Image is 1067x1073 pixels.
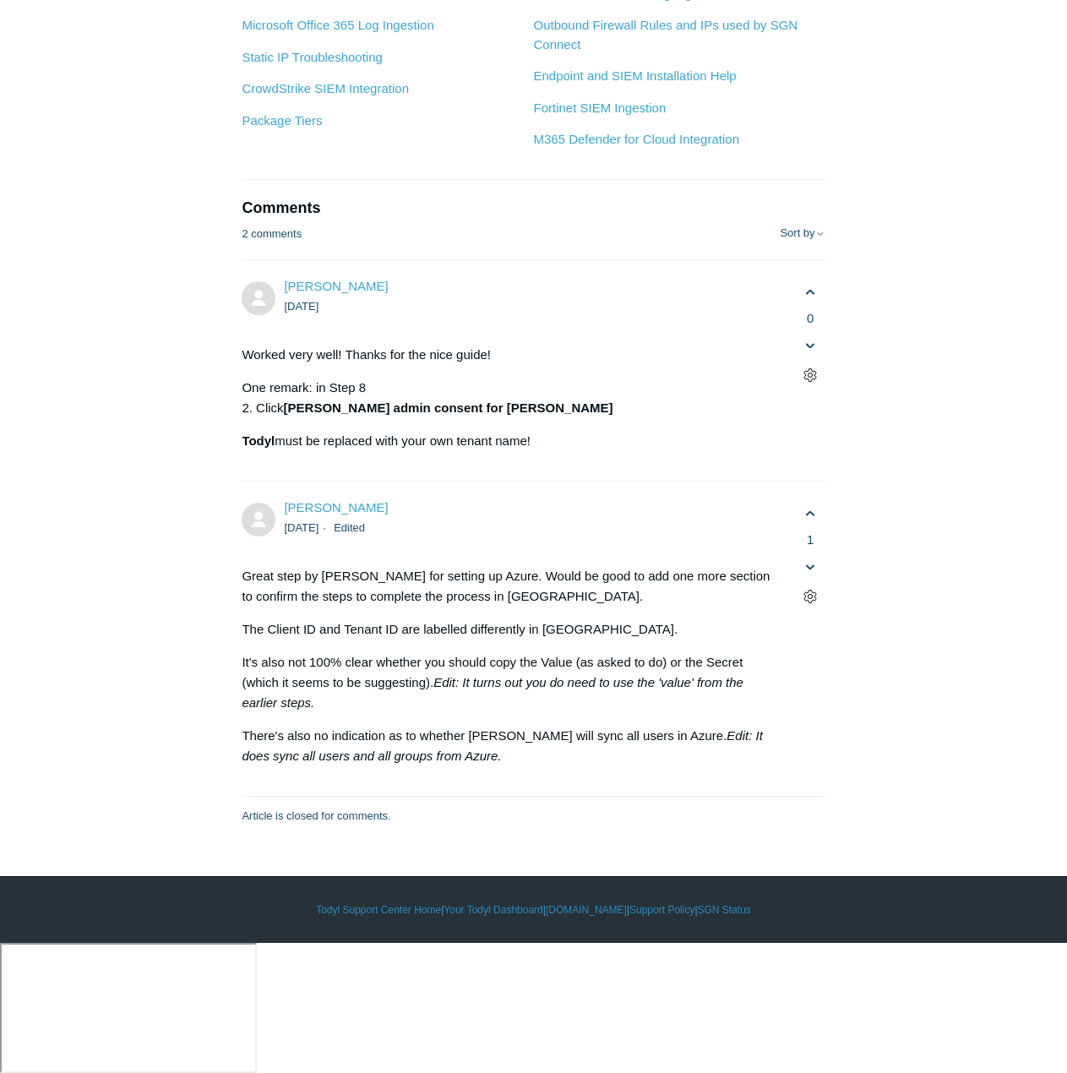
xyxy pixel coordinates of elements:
[796,309,825,329] span: 0
[242,726,778,766] p: There's also no indication as to whether [PERSON_NAME] will sync all users in Azure.
[316,902,441,918] a: Todyl Support Center Home
[242,345,778,365] p: Worked very well! Thanks for the nice guide!
[242,226,302,242] p: 2 comments
[242,675,743,710] em: Edit: It turns out you do need to use the 'value' from the earlier steps.
[629,902,694,918] a: Support Policy
[796,277,825,307] button: This comment was helpful
[796,331,825,361] button: This comment was not helpful
[242,433,275,448] strong: Todyl
[284,300,318,313] time: 06/07/2021, 11:45
[534,101,667,115] a: Fortinet SIEM Ingestion
[284,279,388,293] a: [PERSON_NAME]
[796,553,825,582] button: This comment was not helpful
[796,531,825,550] span: 1
[284,521,318,534] time: 08/23/2021, 04:44
[534,18,798,52] a: Outbound Firewall Rules and IPs used by SGN Connect
[796,361,825,390] button: Comment actions
[284,279,388,293] span: Erwin Geirnaert
[796,498,825,528] button: This comment was helpful
[242,50,383,64] a: Static IP Troubleshooting
[698,902,751,918] a: SGN Status
[284,400,613,415] strong: [PERSON_NAME] admin consent for [PERSON_NAME]
[53,902,1014,918] div: | | | |
[534,68,737,83] a: Endpoint and SIEM Installation Help
[444,902,542,918] a: Your Todyl Dashboard
[534,132,739,146] a: M365 Defender for Cloud Integration
[284,500,388,515] a: [PERSON_NAME]
[242,81,409,95] a: CrowdStrike SIEM Integration
[242,113,322,128] a: Package Tiers
[546,902,627,918] a: [DOMAIN_NAME]
[780,227,825,240] button: Sort by
[284,500,388,515] span: Stuart Brown
[242,18,433,32] a: Microsoft Office 365 Log Ingestion
[242,197,825,220] h2: Comments
[334,521,365,534] li: Edited
[242,619,778,640] p: The Client ID and Tenant ID are labelled differently in [GEOGRAPHIC_DATA].
[796,582,825,612] button: Comment actions
[242,431,778,451] p: must be replaced with your own tenant name!
[242,728,762,763] em: Edit: It does sync all users and all groups from Azure.
[242,808,390,825] p: Article is closed for comments.
[242,378,778,418] p: One remark: in Step 8 2. Click
[242,652,778,713] p: It's also not 100% clear whether you should copy the Value (as asked to do) or the Secret (which ...
[242,566,778,607] p: Great step by [PERSON_NAME] for setting up Azure. Would be good to add one more section to confir...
